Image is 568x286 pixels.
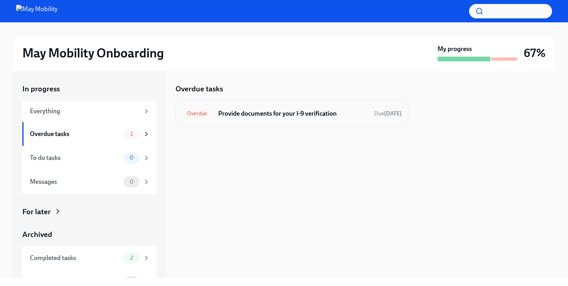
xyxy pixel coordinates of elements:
div: To do tasks [30,154,120,162]
a: In progress [22,84,156,94]
h3: 67% [524,46,546,60]
h2: May Mobility Onboarding [22,45,164,61]
div: For later [22,207,51,217]
h6: Provide documents for your I-9 verification [218,109,368,118]
span: 0 [125,155,138,161]
span: 0 [125,179,138,185]
a: Overdue tasks1 [22,122,156,146]
span: 1 [126,131,138,137]
a: Everything [22,101,156,122]
a: To do tasks0 [22,146,156,170]
div: Messages [30,178,120,186]
img: May Mobility [16,5,57,18]
strong: [DATE] [384,110,402,117]
a: Archived [22,229,156,240]
div: Overdue tasks [30,130,120,138]
a: OverdueProvide documents for your I-9 verificationDue[DATE] [182,107,402,120]
span: Due [374,110,402,117]
span: September 11th, 2025 09:00 [374,110,402,117]
a: For later [22,207,156,217]
a: Messages0 [22,170,156,194]
h5: Overdue tasks [176,84,223,94]
span: 2 [125,255,138,261]
div: Everything [30,107,140,116]
span: Overdue [182,110,212,116]
a: Completed tasks2 [22,246,156,270]
div: Completed tasks [30,254,120,262]
strong: My progress [438,45,472,53]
